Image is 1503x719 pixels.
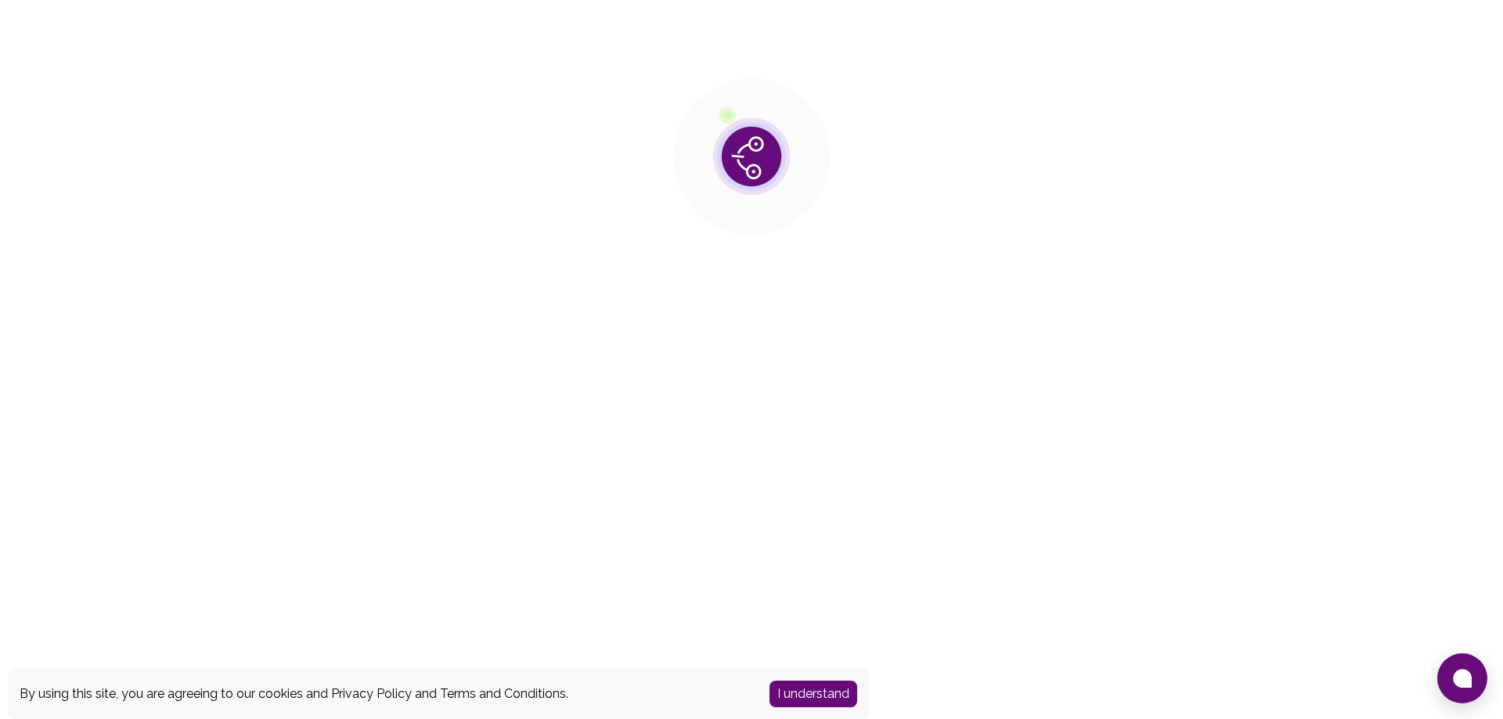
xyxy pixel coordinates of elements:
a: Privacy Policy [331,686,412,701]
a: Terms and Conditions [440,686,566,701]
button: Accept cookies [770,681,857,707]
div: By using this site, you are agreeing to our cookies and and . [20,685,746,703]
img: public [673,78,830,235]
button: Open chat window [1437,653,1487,703]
